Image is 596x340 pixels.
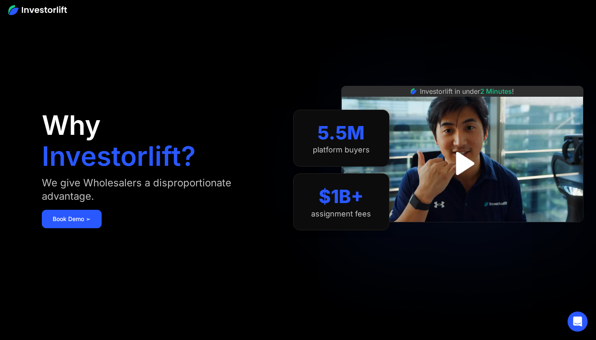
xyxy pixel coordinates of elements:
h1: Why [42,112,101,139]
div: 5.5M [317,122,365,144]
a: Book Demo ➢ [42,210,102,228]
div: Open Intercom Messenger [568,312,588,332]
div: assignment fees [311,209,371,219]
span: 2 Minutes [480,87,512,95]
div: $1B+ [319,185,363,208]
div: platform buyers [313,145,370,155]
a: open lightbox [444,145,481,182]
h1: Investorlift? [42,143,196,170]
div: Investorlift in under ! [420,86,514,96]
div: We give Wholesalers a disproportionate advantage. [42,176,276,203]
iframe: Customer reviews powered by Trustpilot [399,227,525,237]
